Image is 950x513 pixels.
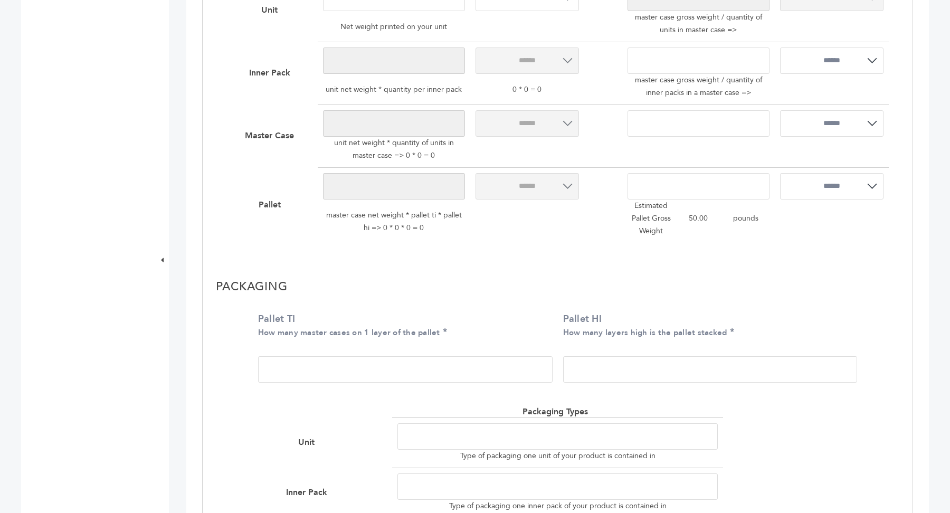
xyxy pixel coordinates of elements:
[628,199,675,237] p: Estimated Pallet Gross Weight
[259,199,286,211] div: Pallet
[323,206,465,237] p: master case net weight * pallet ti * pallet hi => 0 * 0 * 0 = 0
[323,17,465,36] p: Net weight printed on your unit
[323,80,465,99] p: unit net weight * quantity per inner pack
[397,500,718,512] p: Type of packaging one inner pack of your product is contained in
[628,11,769,36] p: master case gross weight / quantity of units in master case =>
[245,130,299,141] div: Master Case
[675,199,723,237] p: 50.00
[476,80,579,99] p: 0 * 0 = 0
[258,312,547,339] label: Pallet TI
[286,487,332,498] div: Inner Pack
[258,327,440,338] small: How many master cases on 1 layer of the pallet
[261,4,283,16] div: Unit
[249,67,296,79] div: Inner Pack
[522,406,593,417] div: Packaging Types
[323,137,465,162] p: unit net weight * quantity of units in master case => 0 * 0 = 0
[216,280,899,300] h2: Packaging
[298,436,320,448] div: Unit
[563,327,727,338] small: How many layers high is the pallet stacked
[397,450,718,462] p: Type of packaging one unit of your product is contained in
[563,312,852,339] label: Pallet HI
[722,199,769,237] p: pounds
[628,74,769,99] p: master case gross weight / quantity of inner packs in a master case =>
